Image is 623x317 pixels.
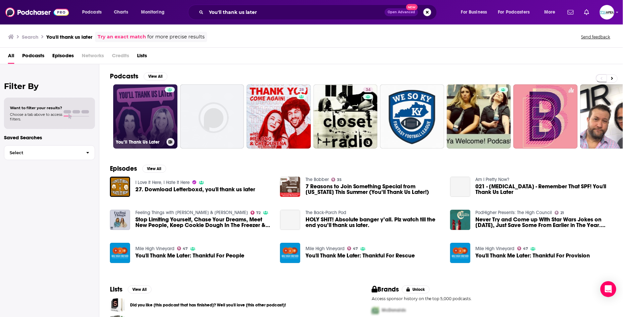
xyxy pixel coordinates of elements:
[110,243,130,263] img: You'll Thank Me Later: Thankful For People
[77,7,110,18] button: open menu
[560,211,564,214] span: 21
[144,72,168,80] button: View All
[306,253,415,258] a: You'll Thank Me Later: Thankful For Rescue
[177,247,188,250] a: 47
[306,184,442,195] span: 7 Reasons to Join Something Special from [US_STATE] This Summer (You’ll Thank Us Later!)
[600,5,614,20] img: User Profile
[110,7,132,18] a: Charts
[4,134,95,141] p: Saved Searches
[141,8,165,17] span: Monitoring
[476,246,515,251] a: Mile High Vineyard
[456,7,496,18] button: open menu
[4,151,81,155] span: Select
[135,187,255,192] a: 27. Download Letterboxd, you'll thank us later
[306,210,346,215] a: The Back-Porch Pod
[110,164,166,173] a: EpisodesView All
[476,253,590,258] a: You'll Thank Me Later: Thankful For Provision
[523,247,528,250] span: 47
[582,7,592,18] a: Show notifications dropdown
[540,7,564,18] button: open menu
[461,8,487,17] span: For Business
[600,5,614,20] button: Show profile menu
[135,217,272,228] a: Stop Limiting Yourself, Chase Your Dreams, Meet New People, Keep Cookie Dough In The Freezer & Sk...
[494,7,540,18] button: open menu
[450,210,470,230] img: Never Try and Come up With Star Wars Jokes on May 4th, Just Save Some From Earlier in The Year. Y...
[600,281,616,297] div: Open Intercom Messenger
[22,50,44,64] a: Podcasts
[113,84,177,149] a: You’ll Thank Us Later
[110,177,130,197] img: 27. Download Letterboxd, you'll thank us later
[130,301,286,309] a: Did you like [this podcast that has finished]? Well you'll love [this other podcast]!
[52,50,74,64] span: Episodes
[135,246,174,251] a: Mile High Vineyard
[136,7,173,18] button: open menu
[406,4,418,10] span: New
[8,50,14,64] a: All
[306,246,345,251] a: Mile High Vineyard
[112,50,129,64] span: Credits
[306,184,442,195] a: 7 Reasons to Join Something Special from Wisconsin This Summer (You’ll Thank Us Later!)
[555,211,564,215] a: 21
[476,184,612,195] span: 021 - [MEDICAL_DATA] - Remember That SPF! You'll Thank Us Later
[10,112,62,121] span: Choose a tab above to access filters.
[128,286,152,294] button: View All
[476,217,612,228] span: Never Try and Come up With Star Wars Jokes on [DATE], Just Save Some From Earlier in The Year. Yo...
[280,243,300,263] img: You'll Thank Me Later: Thankful For Rescue
[313,84,378,149] a: 34
[4,145,95,160] button: Select
[306,217,442,228] a: HOLY SHIT! Absolute banger y’all. Plz watch till the end you’ll thank us later.
[110,285,122,294] h2: Lists
[183,247,188,250] span: 47
[363,87,373,92] a: 34
[82,8,102,17] span: Podcasts
[251,211,261,215] a: 72
[98,33,146,41] a: Try an exact match
[600,5,614,20] span: Logged in as Apex
[402,286,430,294] button: Unlock
[46,34,92,40] h3: You'll thank us later
[116,139,164,145] h3: You’ll Thank Us Later
[382,308,406,313] span: McDonalds
[517,247,528,250] a: 47
[110,72,138,80] h2: Podcasts
[297,87,307,92] a: 28
[114,8,128,17] span: Charts
[498,8,530,17] span: For Podcasters
[4,81,95,91] h2: Filter By
[476,184,612,195] a: 021 - Tanning - Remember That SPF! You'll Thank Us Later
[385,8,418,16] button: Open AdvancedNew
[366,87,370,93] span: 34
[353,247,358,250] span: 47
[206,7,385,18] input: Search podcasts, credits, & more...
[194,5,443,20] div: Search podcasts, credits, & more...
[476,217,612,228] a: Never Try and Come up With Star Wars Jokes on May 4th, Just Save Some From Earlier in The Year. Y...
[280,177,300,197] img: 7 Reasons to Join Something Special from Wisconsin This Summer (You’ll Thank Us Later!)
[110,210,130,230] img: Stop Limiting Yourself, Chase Your Dreams, Meet New People, Keep Cookie Dough In The Freezer & Sk...
[579,34,612,40] button: Send feedback
[5,6,69,19] img: Podchaser - Follow, Share and Rate Podcasts
[135,253,244,258] a: You'll Thank Me Later: Thankful For People
[565,7,576,18] a: Show notifications dropdown
[110,297,125,312] a: Did you like [this podcast that has finished]? Well you'll love [this other podcast]!
[347,247,358,250] a: 47
[135,180,190,185] a: I Love It Here, I Hate It Here
[306,177,329,182] a: The Bobber
[256,211,261,214] span: 72
[388,11,415,14] span: Open Advanced
[450,243,470,263] a: You'll Thank Me Later: Thankful For Provision
[331,178,342,182] a: 35
[476,210,552,215] a: PodHigher Presents: The High Council
[137,50,147,64] a: Lists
